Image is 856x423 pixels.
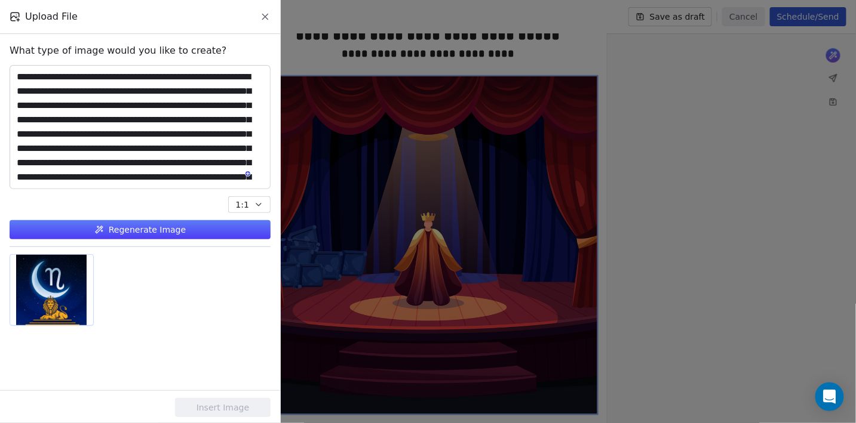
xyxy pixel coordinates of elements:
span: Upload File [25,10,78,24]
button: Insert Image [175,398,271,417]
div: Open Intercom Messenger [815,382,844,411]
textarea: To enrich screen reader interactions, please activate Accessibility in Grammarly extension settings [10,66,270,189]
button: Regenerate Image [10,220,271,239]
span: 1:1 [235,199,249,211]
span: What type of image would you like to create? [10,44,227,58]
